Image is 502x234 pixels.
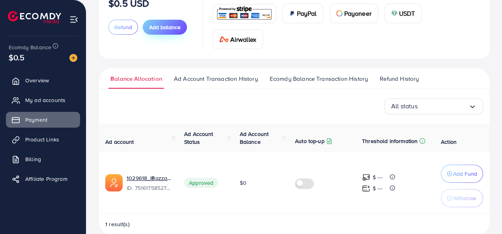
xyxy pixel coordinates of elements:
[213,30,263,49] a: cardAirwallex
[6,92,80,108] a: My ad accounts
[219,36,229,43] img: card
[240,179,246,187] span: $0
[230,35,256,44] span: Airwallex
[240,130,269,146] span: Ad Account Balance
[105,138,134,146] span: Ad account
[441,138,457,146] span: Action
[213,4,276,23] a: card
[468,199,496,228] iframe: Chat
[105,220,130,228] span: 1 result(s)
[25,136,59,143] span: Product Links
[215,5,273,22] img: card
[25,96,65,104] span: My ad accounts
[295,136,325,146] p: Auto top-up
[6,72,80,88] a: Overview
[69,54,77,62] img: image
[373,184,383,193] p: $ ---
[127,174,172,192] div: <span class='underline'>1029618_IBazzar_AFtechnologies_1749996378582</span></br>7516175852775489554
[69,15,78,24] img: menu
[282,4,323,23] a: cardPayPal
[6,151,80,167] a: Billing
[25,116,47,124] span: Payment
[270,74,368,83] span: Ecomdy Balance Transaction History
[114,23,132,31] span: Refund
[127,184,172,192] span: ID: 7516175852775489554
[399,9,415,18] span: USDT
[330,4,378,23] a: cardPayoneer
[105,174,123,191] img: ic-ads-acc.e4c84228.svg
[391,10,397,17] img: card
[362,136,418,146] p: Threshold information
[336,10,343,17] img: card
[184,130,213,146] span: Ad Account Status
[6,112,80,128] a: Payment
[184,178,218,188] span: Approved
[362,184,370,193] img: top-up amount
[110,74,162,83] span: Balance Allocation
[373,173,383,182] p: $ ---
[25,155,41,163] span: Billing
[453,193,476,203] p: Withdraw
[8,11,61,23] img: logo
[441,165,483,183] button: Add Fund
[25,76,49,84] span: Overview
[149,23,181,31] span: Add balance
[380,74,419,83] span: Refund History
[362,173,370,182] img: top-up amount
[384,98,483,114] div: Search for option
[174,74,258,83] span: Ad Account Transaction History
[9,52,25,63] span: $0.5
[297,9,317,18] span: PayPal
[127,174,172,182] a: 1029618_IBazzar_AFtechnologies_1749996378582
[418,100,468,112] input: Search for option
[441,189,483,207] button: Withdraw
[453,169,477,178] p: Add Fund
[6,132,80,147] a: Product Links
[344,9,371,18] span: Payoneer
[391,100,418,112] span: All status
[9,43,51,51] span: Ecomdy Balance
[143,20,187,35] button: Add balance
[25,175,67,183] span: Affiliate Program
[6,171,80,187] a: Affiliate Program
[108,20,138,35] button: Refund
[384,4,422,23] a: cardUSDT
[289,10,295,17] img: card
